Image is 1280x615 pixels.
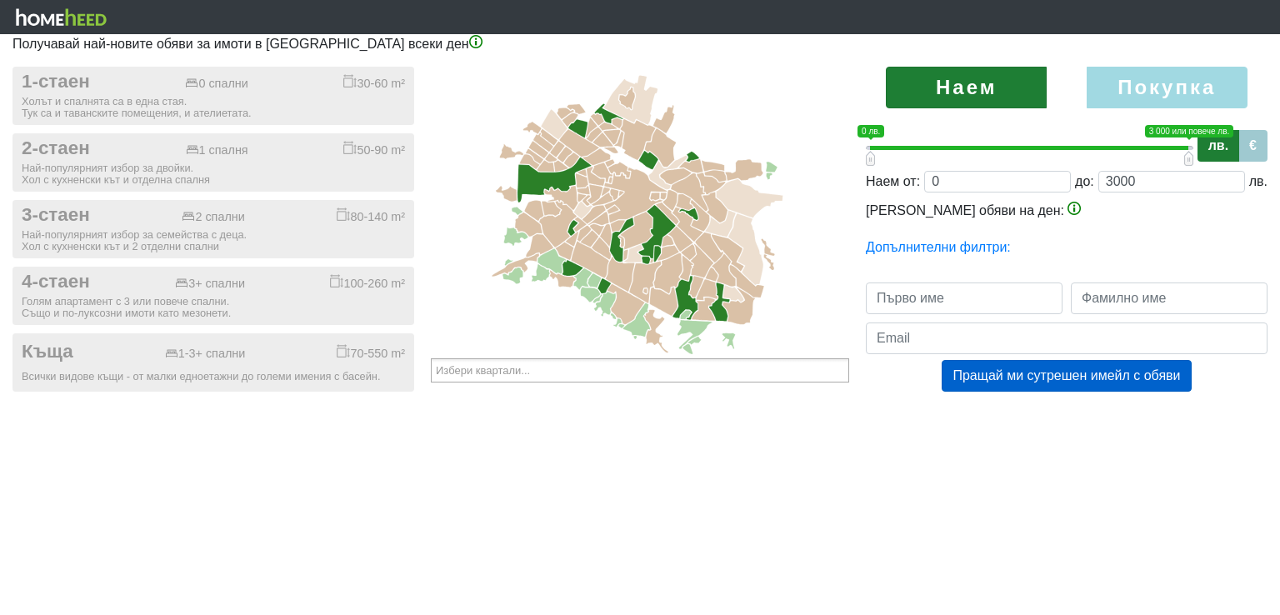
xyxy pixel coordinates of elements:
button: 1-стаен 0 спални 30-60 m² Холът и спалнята са в една стая.Тук са и таванските помещения, и ателие... [12,67,414,125]
div: лв. [1249,172,1267,192]
span: Къща [22,341,73,363]
input: Фамилно име [1071,282,1267,314]
input: Първо име [866,282,1062,314]
div: 1 спалня [186,143,248,157]
a: Допълнителни филтри: [866,240,1011,254]
button: 3-стаен 2 спални 80-140 m² Най-популярният избор за семейства с деца.Хол с кухненски кът и 2 отде... [12,200,414,258]
div: 3+ спални [175,277,245,291]
div: Всички видове къщи - от малки едноетажни до големи имения с басейн. [22,371,405,382]
div: 2 спални [182,210,244,224]
button: Къща 1-3+ спални 70-550 m² Всички видове къщи - от малки едноетажни до големи имения с басейн. [12,333,414,392]
div: 50-90 m² [343,141,405,157]
label: лв. [1197,130,1239,162]
div: 1-3+ спални [165,347,246,361]
div: 80-140 m² [337,207,405,224]
input: Email [866,322,1267,354]
p: Получавай най-новите обяви за имоти в [GEOGRAPHIC_DATA] всеки ден [12,34,1267,54]
img: info-3.png [469,35,482,48]
div: Най-популярният избор за двойки. Хол с кухненски кът и отделна спалня [22,162,405,186]
button: 2-стаен 1 спалня 50-90 m² Най-популярният избор за двойки.Хол с кухненски кът и отделна спалня [12,133,414,192]
button: Пращай ми сутрешен имейл с обяви [942,360,1191,392]
span: 3 000 или повече лв. [1145,125,1233,137]
label: Наем [886,67,1047,108]
span: 3-стаен [22,204,90,227]
label: € [1238,130,1267,162]
div: Най-популярният избор за семейства с деца. Хол с кухненски кът и 2 отделни спални [22,229,405,252]
div: [PERSON_NAME] обяви на ден: [866,201,1267,221]
div: 0 спални [185,77,247,91]
div: Голям апартамент с 3 или повече спални. Също и по-луксозни имоти като мезонети. [22,296,405,319]
div: до: [1075,172,1094,192]
span: 2-стаен [22,137,90,160]
button: 4-стаен 3+ спални 100-260 m² Голям апартамент с 3 или повече спални.Също и по-луксозни имоти като... [12,267,414,325]
div: 100-260 m² [330,274,405,291]
div: Холът и спалнята са в една стая. Тук са и таванските помещения, и ателиетата. [22,96,405,119]
span: 4-стаен [22,271,90,293]
div: 30-60 m² [343,74,405,91]
span: 1-стаен [22,71,90,93]
span: 0 лв. [857,125,884,137]
div: 70-550 m² [337,344,405,361]
img: info-3.png [1067,202,1081,215]
label: Покупка [1087,67,1247,108]
div: Наем от: [866,172,920,192]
